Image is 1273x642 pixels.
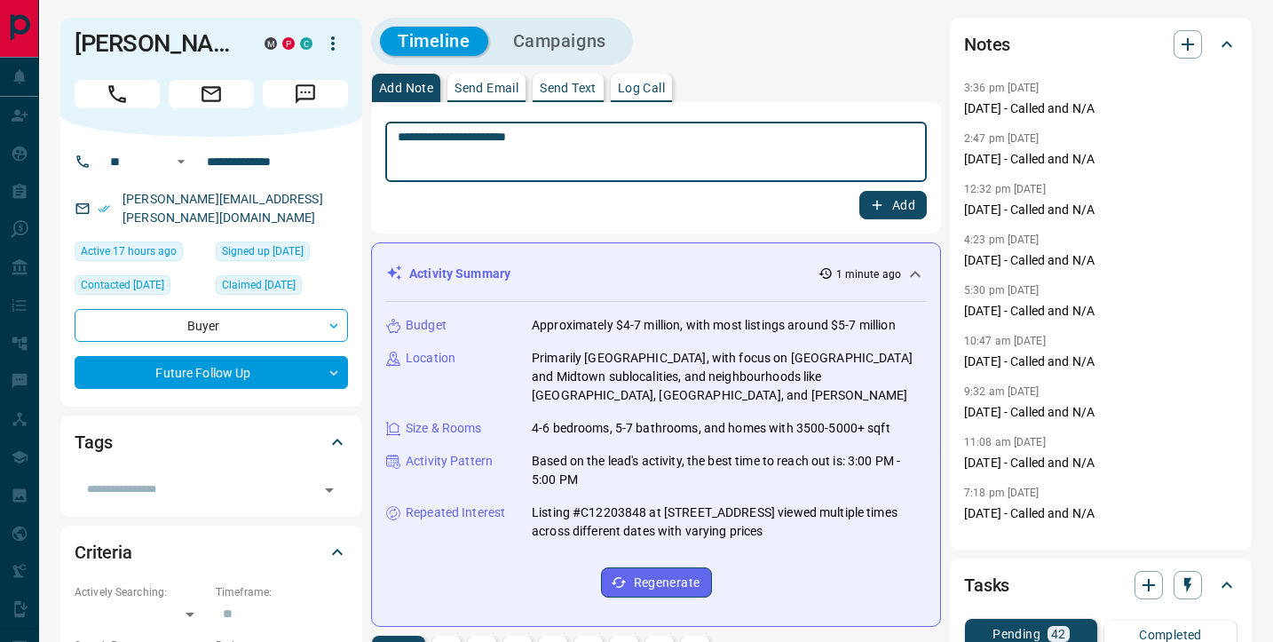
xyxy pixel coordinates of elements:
[964,335,1046,347] p: 10:47 am [DATE]
[964,99,1237,118] p: [DATE] - Called and N/A
[964,284,1040,297] p: 5:30 pm [DATE]
[601,567,712,598] button: Regenerate
[964,23,1237,66] div: Notes
[964,487,1040,499] p: 7:18 pm [DATE]
[216,584,348,600] p: Timeframe:
[859,191,927,219] button: Add
[964,385,1040,398] p: 9:32 am [DATE]
[75,538,132,567] h2: Criteria
[265,37,277,50] div: mrloft.ca
[406,419,482,438] p: Size & Rooms
[992,628,1040,640] p: Pending
[964,353,1237,371] p: [DATE] - Called and N/A
[964,436,1046,448] p: 11:08 am [DATE]
[75,29,238,58] h1: [PERSON_NAME]
[75,428,112,456] h2: Tags
[964,234,1040,246] p: 4:23 pm [DATE]
[540,82,597,94] p: Send Text
[75,242,207,266] div: Mon Aug 18 2025
[222,242,304,260] span: Signed up [DATE]
[618,82,665,94] p: Log Call
[964,504,1237,523] p: [DATE] - Called and N/A
[964,564,1237,606] div: Tasks
[964,30,1010,59] h2: Notes
[1139,629,1202,641] p: Completed
[406,316,447,335] p: Budget
[282,37,295,50] div: property.ca
[75,531,348,574] div: Criteria
[964,454,1237,472] p: [DATE] - Called and N/A
[532,316,896,335] p: Approximately $4-7 million, with most listings around $5-7 million
[964,537,1040,550] p: 9:59 am [DATE]
[964,302,1237,321] p: [DATE] - Called and N/A
[75,275,207,300] div: Mon Aug 11 2025
[532,452,926,489] p: Based on the lead's activity, the best time to reach out is: 3:00 PM - 5:00 PM
[964,183,1046,195] p: 12:32 pm [DATE]
[1051,628,1066,640] p: 42
[406,503,505,522] p: Repeated Interest
[495,27,624,56] button: Campaigns
[75,421,348,464] div: Tags
[455,82,518,94] p: Send Email
[81,276,164,294] span: Contacted [DATE]
[964,403,1237,422] p: [DATE] - Called and N/A
[75,80,160,108] span: Call
[75,584,207,600] p: Actively Searching:
[81,242,177,260] span: Active 17 hours ago
[170,151,192,172] button: Open
[964,132,1040,145] p: 2:47 pm [DATE]
[216,242,348,266] div: Mon Aug 22 2016
[123,192,323,225] a: [PERSON_NAME][EMAIL_ADDRESS][PERSON_NAME][DOMAIN_NAME]
[263,80,348,108] span: Message
[75,309,348,342] div: Buyer
[380,27,488,56] button: Timeline
[964,251,1237,270] p: [DATE] - Called and N/A
[836,266,901,282] p: 1 minute ago
[532,419,890,438] p: 4-6 bedrooms, 5-7 bathrooms, and homes with 3500-5000+ sqft
[98,202,110,215] svg: Email Verified
[964,82,1040,94] p: 3:36 pm [DATE]
[964,150,1237,169] p: [DATE] - Called and N/A
[169,80,254,108] span: Email
[216,275,348,300] div: Thu Dec 07 2023
[379,82,433,94] p: Add Note
[964,571,1009,599] h2: Tasks
[406,452,493,471] p: Activity Pattern
[409,265,510,283] p: Activity Summary
[532,349,926,405] p: Primarily [GEOGRAPHIC_DATA], with focus on [GEOGRAPHIC_DATA] and Midtown sublocalities, and neigh...
[406,349,455,368] p: Location
[386,258,926,290] div: Activity Summary1 minute ago
[317,478,342,503] button: Open
[300,37,312,50] div: condos.ca
[532,503,926,541] p: Listing #C12203848 at [STREET_ADDRESS] viewed multiple times across different dates with varying ...
[222,276,296,294] span: Claimed [DATE]
[964,201,1237,219] p: [DATE] - Called and N/A
[75,356,348,389] div: Future Follow Up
